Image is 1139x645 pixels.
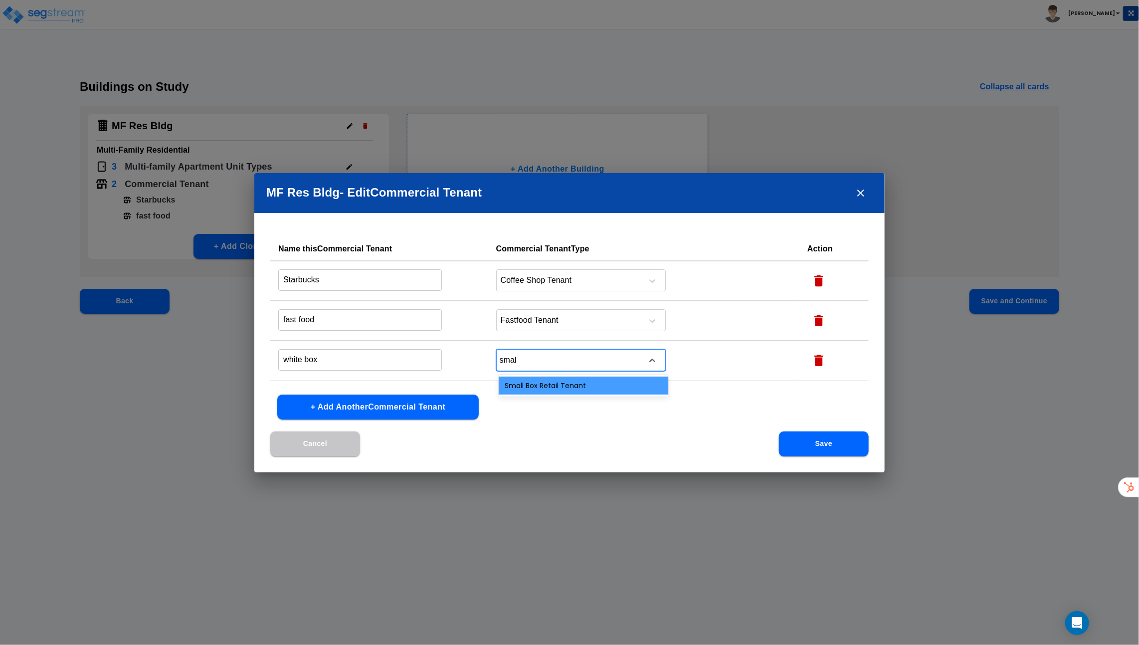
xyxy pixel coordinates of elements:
[277,395,479,420] button: + Add AnotherCommercial Tenant
[270,431,360,456] button: Cancel
[849,181,873,205] button: close
[779,431,869,456] button: Save
[488,237,799,261] th: Commercial Tenant Type
[499,377,668,395] div: Small Box Retail Tenant
[278,349,442,371] input: Commercial Tenant Name
[254,173,885,213] h2: MF Res Bldg - Edit Commercial Tenant
[278,269,442,291] input: Commercial Tenant Name
[1065,611,1089,635] div: Open Intercom Messenger
[278,309,442,331] input: Commercial Tenant Name
[799,237,869,261] th: Action
[270,237,488,261] th: Name this Commercial Tenant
